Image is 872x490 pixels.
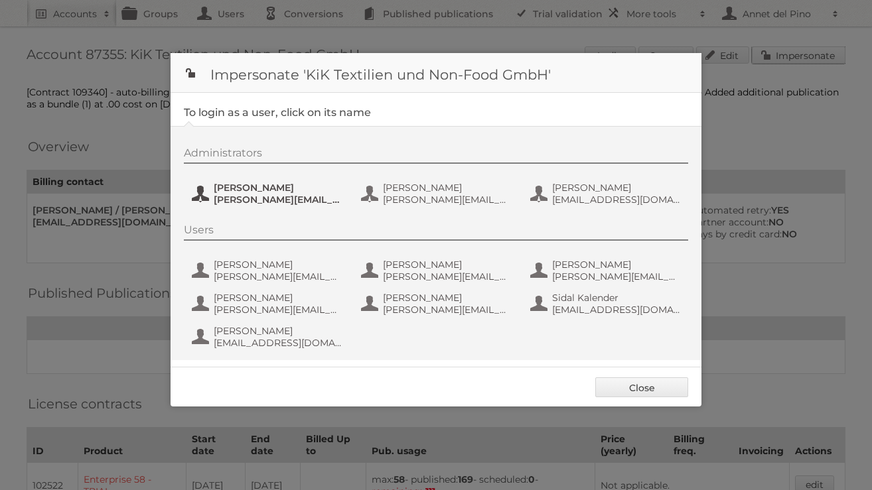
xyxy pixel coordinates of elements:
button: [PERSON_NAME] [PERSON_NAME][EMAIL_ADDRESS][PERSON_NAME][DOMAIN_NAME] [190,180,346,207]
button: [PERSON_NAME] [PERSON_NAME][EMAIL_ADDRESS][PERSON_NAME][DOMAIN_NAME] [360,290,516,317]
button: [PERSON_NAME] [PERSON_NAME][EMAIL_ADDRESS][PERSON_NAME][DOMAIN_NAME] [190,290,346,317]
span: [EMAIL_ADDRESS][DOMAIN_NAME] [214,337,342,349]
button: [PERSON_NAME] [PERSON_NAME][EMAIL_ADDRESS][DOMAIN_NAME] [360,257,516,284]
button: [PERSON_NAME] [PERSON_NAME][EMAIL_ADDRESS][PERSON_NAME][DOMAIN_NAME] [529,257,685,284]
span: [PERSON_NAME][EMAIL_ADDRESS][PERSON_NAME][DOMAIN_NAME] [214,194,342,206]
span: [PERSON_NAME][EMAIL_ADDRESS][PERSON_NAME][DOMAIN_NAME] [214,304,342,316]
span: [PERSON_NAME] [552,182,681,194]
div: Administrators [184,147,688,164]
span: Sidal Kalender [552,292,681,304]
span: [PERSON_NAME][EMAIL_ADDRESS][PERSON_NAME][DOMAIN_NAME] [552,271,681,282]
span: [EMAIL_ADDRESS][DOMAIN_NAME] [552,194,681,206]
legend: To login as a user, click on its name [184,106,371,119]
span: [PERSON_NAME] [214,182,342,194]
button: [PERSON_NAME] [PERSON_NAME][EMAIL_ADDRESS][DOMAIN_NAME] [190,257,346,284]
span: [PERSON_NAME][EMAIL_ADDRESS][DOMAIN_NAME] [383,271,512,282]
button: [PERSON_NAME] [PERSON_NAME][EMAIL_ADDRESS][PERSON_NAME][DOMAIN_NAME] [360,180,516,207]
span: [PERSON_NAME] [383,259,512,271]
button: Sidal Kalender [EMAIL_ADDRESS][DOMAIN_NAME] [529,290,685,317]
span: [PERSON_NAME] [214,259,342,271]
span: [PERSON_NAME][EMAIL_ADDRESS][PERSON_NAME][DOMAIN_NAME] [383,194,512,206]
button: [PERSON_NAME] [EMAIL_ADDRESS][DOMAIN_NAME] [529,180,685,207]
button: [PERSON_NAME] [EMAIL_ADDRESS][DOMAIN_NAME] [190,324,346,350]
span: [PERSON_NAME][EMAIL_ADDRESS][PERSON_NAME][DOMAIN_NAME] [383,304,512,316]
span: [PERSON_NAME][EMAIL_ADDRESS][DOMAIN_NAME] [214,271,342,282]
span: [PERSON_NAME] [552,259,681,271]
a: Close [595,377,688,397]
span: [PERSON_NAME] [214,292,342,304]
span: [PERSON_NAME] [383,182,512,194]
span: [EMAIL_ADDRESS][DOMAIN_NAME] [552,304,681,316]
span: [PERSON_NAME] [214,325,342,337]
div: Users [184,223,688,241]
span: [PERSON_NAME] [383,292,512,304]
h1: Impersonate 'KiK Textilien und Non-Food GmbH' [171,53,701,93]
